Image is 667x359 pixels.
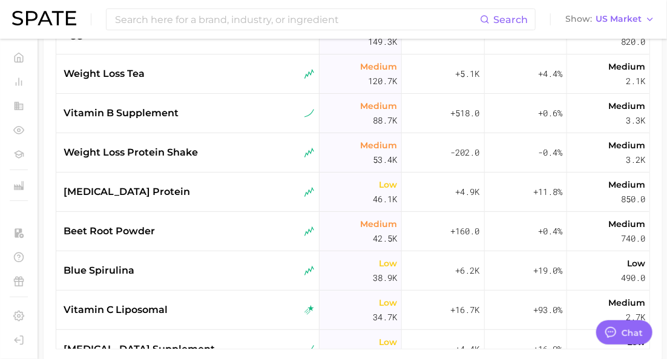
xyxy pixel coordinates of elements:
span: Medium [360,217,397,231]
span: blue spirulina [64,263,134,278]
span: weight loss protein shake [64,145,198,160]
span: Medium [608,217,645,231]
span: +93.0% [533,303,562,317]
span: +4.9k [456,185,480,199]
span: Medium [608,59,645,74]
span: Show [565,16,592,22]
span: beet root powder [64,224,155,239]
img: rising star [304,305,315,315]
span: Search [493,14,528,25]
span: Low [627,256,645,271]
span: 850.0 [621,192,645,206]
span: +6.2k [456,263,480,278]
span: -0.4% [538,145,562,160]
span: +4.4% [538,67,562,81]
span: vitamin c liposomal [64,303,168,317]
span: +19.0% [533,263,562,278]
span: Medium [360,99,397,113]
span: [MEDICAL_DATA] protein [64,185,190,199]
span: Medium [360,138,397,153]
span: 88.7k [373,113,397,128]
button: [MEDICAL_DATA] proteinseasonal riserLow46.1k+4.9k+11.8%Medium850.0 [56,173,649,212]
span: US Market [596,16,642,22]
button: ShowUS Market [562,12,658,27]
img: sustained riser [304,344,315,355]
span: 2.1k [626,74,645,88]
span: 46.1k [373,192,397,206]
span: +0.4% [538,224,562,239]
span: 3.3k [626,113,645,128]
span: +11.8% [533,185,562,199]
span: +0.6% [538,106,562,120]
span: Low [379,295,397,310]
span: Medium [608,99,645,113]
span: 34.7k [373,310,397,324]
img: seasonal riser [304,148,315,158]
span: Low [379,177,397,192]
span: Medium [608,177,645,192]
span: -202.0 [451,145,480,160]
span: 820.0 [621,35,645,49]
span: Low [379,335,397,349]
span: 38.9k [373,271,397,285]
span: [MEDICAL_DATA] supplement [64,342,215,357]
span: +518.0 [451,106,480,120]
button: weight loss teaseasonal riserMedium120.7k+5.1k+4.4%Medium2.1k [56,54,649,94]
button: vitamin b supplementsustained riserMedium88.7k+518.0+0.6%Medium3.3k [56,94,649,133]
button: beet root powderseasonal riserMedium42.5k+160.0+0.4%Medium740.0 [56,212,649,251]
span: +16.7k [451,303,480,317]
span: 740.0 [621,231,645,246]
span: 3.2k [626,153,645,167]
span: +16.9% [533,342,562,357]
span: weight loss tea [64,67,145,81]
button: blue spirulinaseasonal riserLow38.9k+6.2k+19.0%Low490.0 [56,251,649,291]
span: 42.5k [373,231,397,246]
input: Search here for a brand, industry, or ingredient [114,9,480,30]
span: Medium [608,295,645,310]
span: Medium [360,59,397,74]
button: weight loss protein shakeseasonal riserMedium53.4k-202.0-0.4%Medium3.2k [56,133,649,173]
span: 490.0 [621,271,645,285]
span: 149.3k [368,35,397,49]
img: seasonal riser [304,266,315,276]
span: vitamin b supplement [64,106,179,120]
img: sustained riser [304,108,315,119]
img: seasonal riser [304,226,315,237]
button: vitamin c liposomalrising starLow34.7k+16.7k+93.0%Medium2.7k [56,291,649,330]
span: +4.4k [456,342,480,357]
span: 120.7k [368,74,397,88]
span: Low [379,256,397,271]
img: seasonal riser [304,69,315,79]
span: +5.1k [456,67,480,81]
a: Log out. Currently logged in with e-mail raj@netrush.com. [10,331,28,349]
span: 2.7k [626,310,645,324]
span: 53.4k [373,153,397,167]
span: Medium [608,138,645,153]
img: SPATE [12,11,76,25]
span: +160.0 [451,224,480,239]
img: seasonal riser [304,187,315,197]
